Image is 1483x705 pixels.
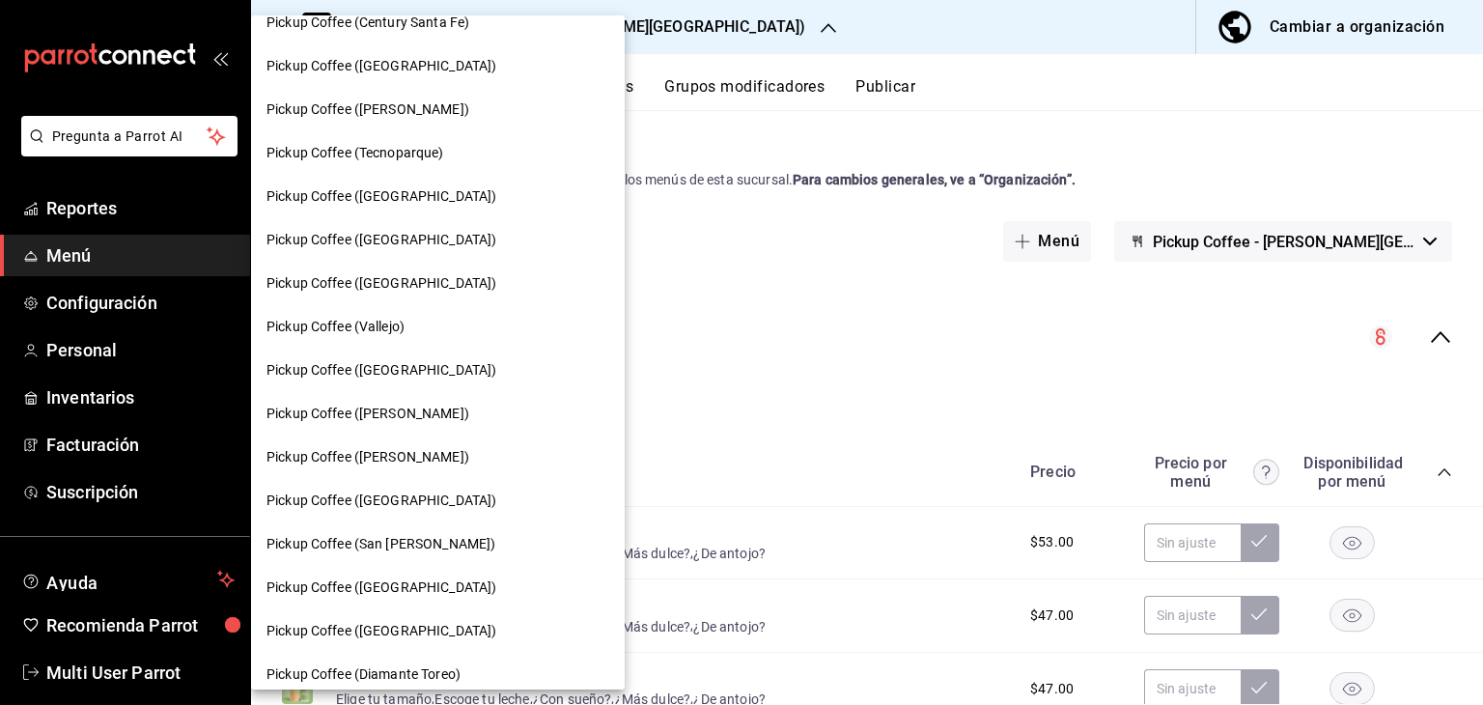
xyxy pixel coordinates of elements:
[101,114,148,127] div: Dominio
[251,436,625,479] div: Pickup Coffee ([PERSON_NAME])
[251,1,625,44] div: Pickup Coffee (Century Santa Fe)
[266,143,444,163] span: Pickup Coffee (Tecnoparque)
[266,56,496,76] span: Pickup Coffee ([GEOGRAPHIC_DATA])
[50,50,216,66] div: Dominio: [DOMAIN_NAME]
[266,621,496,641] span: Pickup Coffee ([GEOGRAPHIC_DATA])
[31,50,46,66] img: website_grey.svg
[266,360,496,381] span: Pickup Coffee ([GEOGRAPHIC_DATA])
[266,404,469,424] span: Pickup Coffee ([PERSON_NAME])
[251,392,625,436] div: Pickup Coffee ([PERSON_NAME])
[266,317,405,337] span: Pickup Coffee (Vallejo)
[251,349,625,392] div: Pickup Coffee ([GEOGRAPHIC_DATA])
[227,114,307,127] div: Palabras clave
[266,186,496,207] span: Pickup Coffee ([GEOGRAPHIC_DATA])
[251,522,625,566] div: Pickup Coffee (San [PERSON_NAME])
[251,88,625,131] div: Pickup Coffee ([PERSON_NAME])
[266,578,496,598] span: Pickup Coffee ([GEOGRAPHIC_DATA])
[251,44,625,88] div: Pickup Coffee ([GEOGRAPHIC_DATA])
[251,566,625,609] div: Pickup Coffee ([GEOGRAPHIC_DATA])
[251,479,625,522] div: Pickup Coffee ([GEOGRAPHIC_DATA])
[80,112,96,127] img: tab_domain_overview_orange.svg
[266,447,469,467] span: Pickup Coffee ([PERSON_NAME])
[31,31,46,46] img: logo_orange.svg
[266,273,496,294] span: Pickup Coffee ([GEOGRAPHIC_DATA])
[251,305,625,349] div: Pickup Coffee (Vallejo)
[266,230,496,250] span: Pickup Coffee ([GEOGRAPHIC_DATA])
[54,31,95,46] div: v 4.0.25
[266,534,495,554] span: Pickup Coffee (San [PERSON_NAME])
[251,131,625,175] div: Pickup Coffee (Tecnoparque)
[251,609,625,653] div: Pickup Coffee ([GEOGRAPHIC_DATA])
[251,218,625,262] div: Pickup Coffee ([GEOGRAPHIC_DATA])
[266,491,496,511] span: Pickup Coffee ([GEOGRAPHIC_DATA])
[266,664,461,685] span: Pickup Coffee (Diamante Toreo)
[266,13,469,33] span: Pickup Coffee (Century Santa Fe)
[251,175,625,218] div: Pickup Coffee ([GEOGRAPHIC_DATA])
[251,653,625,696] div: Pickup Coffee (Diamante Toreo)
[206,112,221,127] img: tab_keywords_by_traffic_grey.svg
[266,99,469,120] span: Pickup Coffee ([PERSON_NAME])
[251,262,625,305] div: Pickup Coffee ([GEOGRAPHIC_DATA])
